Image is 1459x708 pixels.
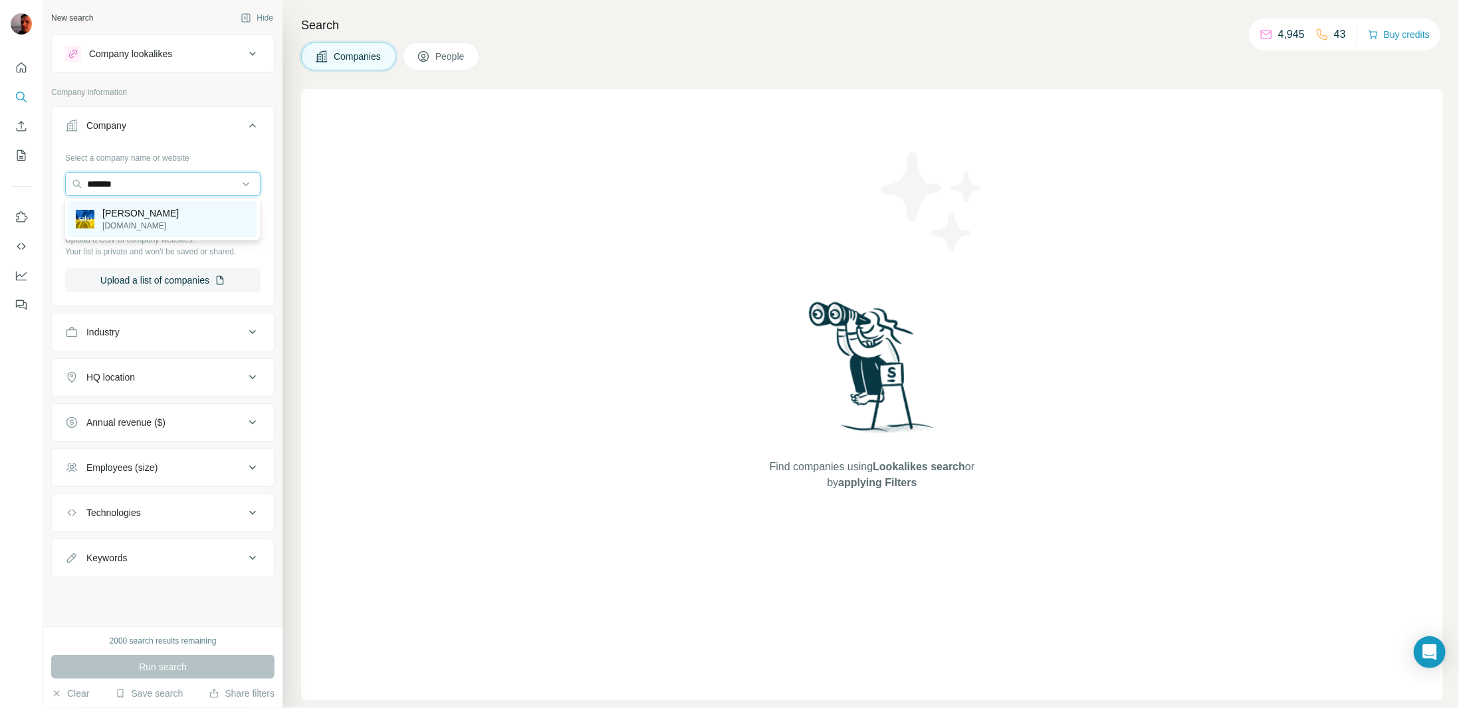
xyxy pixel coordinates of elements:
[11,234,32,258] button: Use Surfe API
[11,143,32,167] button: My lists
[52,542,274,574] button: Keywords
[873,461,965,472] span: Lookalikes search
[11,56,32,80] button: Quick start
[11,85,32,109] button: Search
[115,687,183,700] button: Save search
[86,506,141,519] div: Technologies
[1368,25,1430,44] button: Buy credits
[86,371,135,384] div: HQ location
[1334,27,1346,43] p: 43
[110,635,217,647] div: 2000 search results remaining
[1414,636,1446,668] div: Open Intercom Messenger
[51,687,89,700] button: Clear
[334,50,382,63] span: Companies
[52,361,274,393] button: HQ location
[65,246,261,258] p: Your list is private and won't be saved or shared.
[11,114,32,138] button: Enrich CSV
[301,16,1443,35] h4: Search
[231,8,282,28] button: Hide
[76,210,94,228] img: Saku Õlletehas
[86,416,166,429] div: Annual revenue ($)
[11,13,32,35] img: Avatar
[86,325,120,339] div: Industry
[872,142,992,262] img: Surfe Illustration - Stars
[86,551,127,565] div: Keywords
[65,268,261,292] button: Upload a list of companies
[51,86,275,98] p: Company information
[209,687,275,700] button: Share filters
[11,293,32,317] button: Feedback
[435,50,466,63] span: People
[52,452,274,484] button: Employees (size)
[89,47,172,60] div: Company lookalikes
[52,406,274,438] button: Annual revenue ($)
[51,12,93,24] div: New search
[86,119,126,132] div: Company
[102,207,179,220] p: [PERSON_NAME]
[102,220,179,232] p: [DOMAIN_NAME]
[1278,27,1305,43] p: 4,945
[86,461,158,474] div: Employees (size)
[11,205,32,229] button: Use Surfe on LinkedIn
[52,38,274,70] button: Company lookalikes
[52,110,274,147] button: Company
[65,147,261,164] div: Select a company name or website
[766,459,978,491] span: Find companies using or by
[52,497,274,529] button: Technologies
[838,477,917,488] span: applying Filters
[11,264,32,288] button: Dashboard
[52,316,274,348] button: Industry
[803,298,941,446] img: Surfe Illustration - Woman searching with binoculars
